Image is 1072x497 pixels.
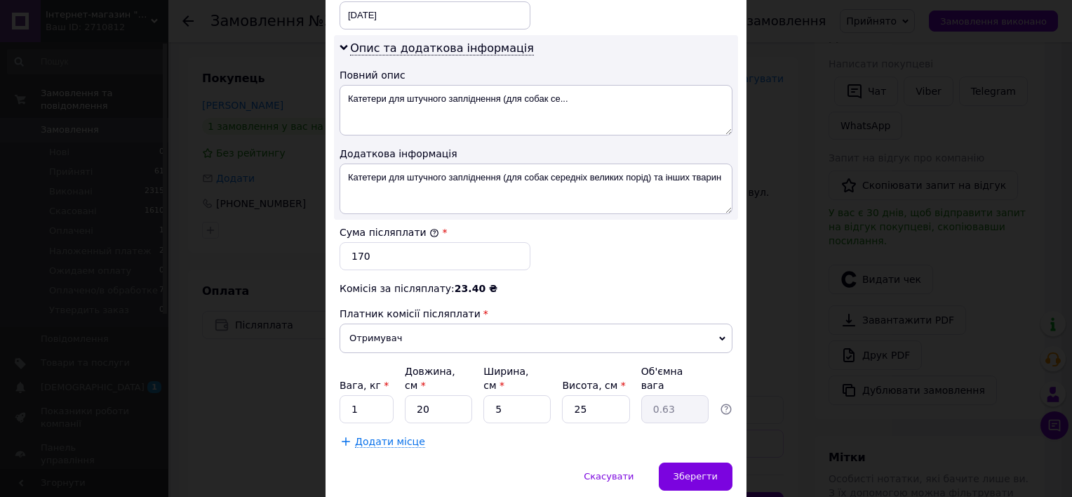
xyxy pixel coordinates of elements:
[340,380,389,391] label: Вага, кг
[350,41,534,55] span: Опис та додаткова інформація
[674,471,718,482] span: Зберегти
[340,324,732,353] span: Отримувач
[340,147,732,161] div: Додаткова інформація
[455,283,497,294] span: 23.40 ₴
[405,366,455,391] label: Довжина, см
[340,164,732,214] textarea: Катетери для штучного запліднення (для собак середніх великих порід) та інших тварин
[641,364,709,392] div: Об'ємна вага
[355,436,425,448] span: Додати місце
[340,85,732,135] textarea: Катетери для штучного запліднення (для собак се...
[483,366,528,391] label: Ширина, см
[340,308,481,319] span: Платник комісії післяплати
[562,380,625,391] label: Висота, см
[340,281,732,296] div: Комісія за післяплату:
[584,471,634,482] span: Скасувати
[340,227,439,238] label: Сума післяплати
[340,68,732,82] div: Повний опис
